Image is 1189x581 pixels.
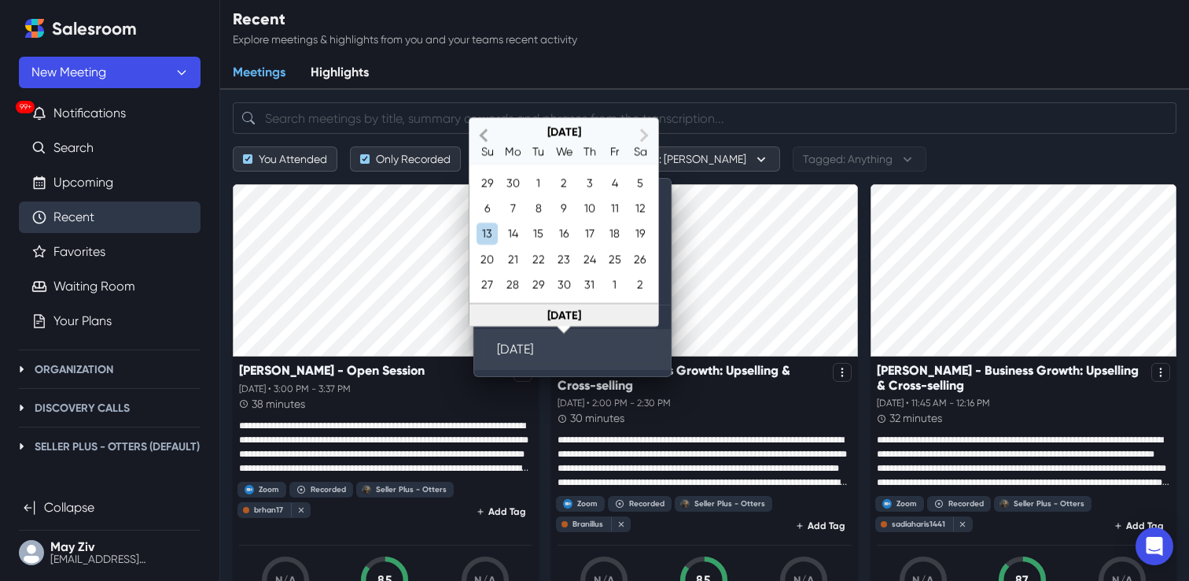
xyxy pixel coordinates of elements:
img: Seller Plus - Otters [362,485,371,494]
div: Seller Plus - Otters [1014,499,1084,509]
div: Choose Wednesday, July 16th, 2025 [553,223,574,244]
p: [DATE] • 11:45 AM - 12:16 PM [877,396,1170,410]
div: Choose Thursday, July 31st, 2025 [579,274,600,295]
p: Organization [35,361,113,378]
div: Choose Monday, July 21st, 2025 [502,249,524,270]
div: Choose Saturday, July 19th, 2025 [630,223,651,244]
div: Choose Wednesday, July 9th, 2025 [553,198,574,219]
a: Search [53,139,94,157]
button: 99+Notifications [19,98,201,129]
div: Zoom [896,499,917,509]
div: Choose Wednesday, July 2nd, 2025 [553,172,574,194]
div: Saturday [630,141,651,162]
a: Meetings [220,57,298,90]
div: Choose Friday, July 18th, 2025 [604,223,625,244]
div: Choose Tuesday, July 29th, 2025 [528,274,549,295]
button: Collapse [19,492,201,524]
div: Month July, 2025 [474,170,653,298]
a: Upcoming [53,173,113,192]
div: Choose Friday, August 1st, 2025 [604,274,625,295]
a: Waiting Room [53,277,135,296]
div: Recorded [629,499,664,509]
button: close [953,517,969,531]
button: Toggle Discovery Calls [13,398,31,417]
div: Zoom [577,499,598,509]
p: 32 minutes [889,410,942,427]
div: Choose Tuesday, July 8th, 2025 [528,198,549,219]
div: brhan17 [254,505,283,515]
a: Recent [53,208,94,227]
div: Choose Monday, July 7th, 2025 [502,198,524,219]
button: You Attended [233,146,337,172]
button: Add Tag [1109,516,1170,535]
div: sadiaharis1441 [892,520,945,529]
div: Sunday [477,141,498,162]
div: Choose Friday, July 4th, 2025 [604,172,625,194]
div: Seller Plus - Otters [376,485,447,494]
div: Choose Tuesday, July 22nd, 2025 [528,249,549,270]
div: Wednesday [553,141,574,162]
div: Choose Sunday, July 27th, 2025 [477,274,498,295]
button: Add Tag [471,502,532,521]
div: Choose Sunday, June 29th, 2025 [477,172,498,194]
div: Choose Thursday, July 3rd, 2025 [579,172,600,194]
div: Seller Plus - Otters [694,499,765,509]
button: Previous Month [471,120,496,151]
div: Choose Date [469,117,659,327]
a: Highlights [298,57,381,90]
h2: Salesroom [52,19,137,39]
button: Owned by: [PERSON_NAME] [597,146,780,172]
div: Choose Saturday, August 2nd, 2025 [630,274,651,295]
div: Choose Friday, July 11th, 2025 [604,198,625,219]
div: Choose Tuesday, July 15th, 2025 [528,223,549,244]
div: Choose Saturday, July 5th, 2025 [630,172,651,194]
div: Choose Saturday, July 12th, 2025 [630,198,651,219]
button: New Meeting [19,57,201,88]
div: Choose Sunday, July 13th, 2025 [477,223,498,244]
h2: Recent [233,9,577,28]
a: Home [19,13,50,44]
button: Options [1151,363,1170,382]
div: Recorded [948,499,984,509]
div: Choose Sunday, July 6th, 2025 [477,198,498,219]
p: Discovery Calls [35,400,130,416]
div: Choose Sunday, July 20th, 2025 [477,249,498,270]
button: Toggle Seller Plus - Otters [13,437,31,456]
img: Seller Plus - Otters [680,499,690,509]
button: Next Month [631,120,657,151]
p: 38 minutes [252,396,305,413]
button: User menu [19,537,201,568]
div: Zoom [259,485,279,494]
div: Choose Tuesday, July 1st, 2025 [528,172,549,194]
div: Choose Monday, July 28th, 2025 [502,274,524,295]
button: Tagged: Anything [793,146,926,172]
div: Choose Monday, June 30th, 2025 [502,172,524,194]
a: Your Plans [53,312,112,331]
div: Choose Thursday, July 24th, 2025 [579,249,600,270]
div: Choose Wednesday, July 23rd, 2025 [553,249,574,270]
p: [DATE] • 3:00 PM - 3:37 PM [239,382,532,396]
div: Choose Saturday, July 26th, 2025 [630,249,651,270]
div: Tuesday [528,141,549,162]
div: Thursday [579,141,600,162]
p: [PERSON_NAME] - Open Session [239,363,425,378]
p: [PERSON_NAME] - Business Growth: Upselling & Cross-selling [877,363,1145,393]
div: Monday [502,141,524,162]
input: Search meetings by title, summary or words and phrases from the transcription... [233,102,1176,134]
p: Branislav - Business Growth: Upselling & Cross-selling [558,363,826,393]
p: Explore meetings & highlights from you and your teams recent activity [233,31,577,48]
p: Seller Plus - Otters (Default) [35,439,200,455]
div: [DATE] [469,124,658,139]
div: Choose Thursday, July 10th, 2025 [579,198,600,219]
div: Friday [604,141,625,162]
div: [DATE] [469,303,658,326]
div: Choose Monday, July 14th, 2025 [502,223,524,244]
button: Only Recorded [350,146,461,172]
button: Options [833,363,852,382]
button: close [611,517,627,531]
img: Seller Plus - Otters [999,499,1009,509]
div: Choose Friday, July 25th, 2025 [604,249,625,270]
div: Branillus [572,520,603,529]
div: Choose Thursday, July 17th, 2025 [579,223,600,244]
button: Add Tag [790,516,852,535]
